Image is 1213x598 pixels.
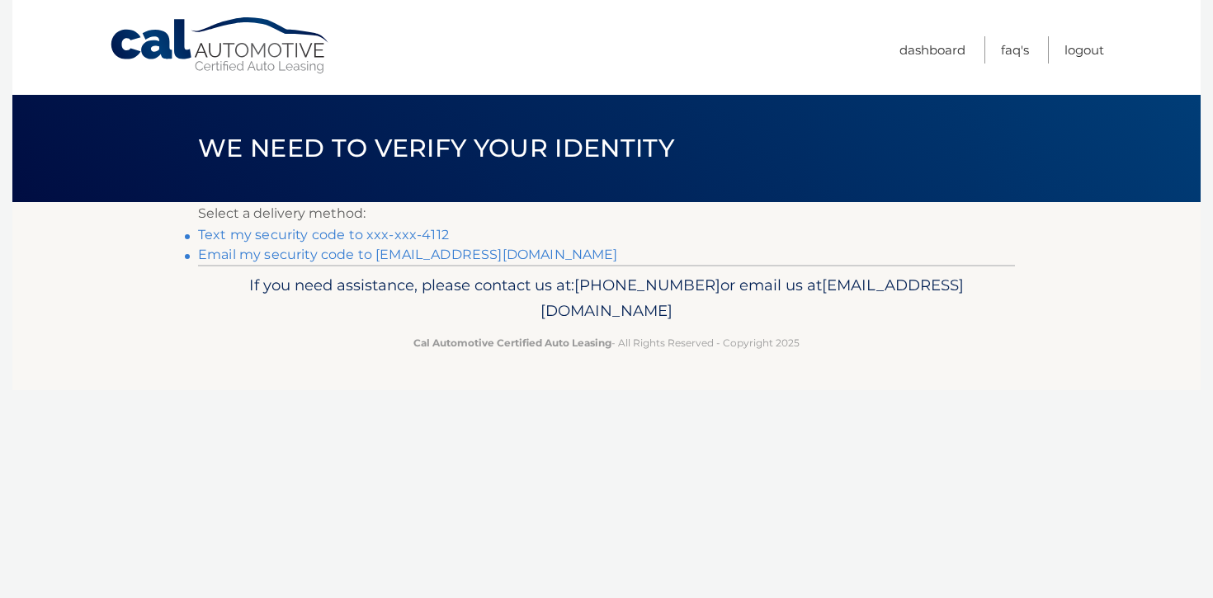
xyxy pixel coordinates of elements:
a: Email my security code to [EMAIL_ADDRESS][DOMAIN_NAME] [198,247,618,262]
span: We need to verify your identity [198,133,674,163]
a: Logout [1064,36,1104,64]
a: FAQ's [1001,36,1029,64]
p: - All Rights Reserved - Copyright 2025 [209,334,1004,351]
span: [PHONE_NUMBER] [574,275,720,294]
p: Select a delivery method: [198,202,1015,225]
a: Text my security code to xxx-xxx-4112 [198,227,449,242]
strong: Cal Automotive Certified Auto Leasing [413,337,611,349]
p: If you need assistance, please contact us at: or email us at [209,272,1004,325]
a: Cal Automotive [109,16,332,75]
a: Dashboard [899,36,965,64]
